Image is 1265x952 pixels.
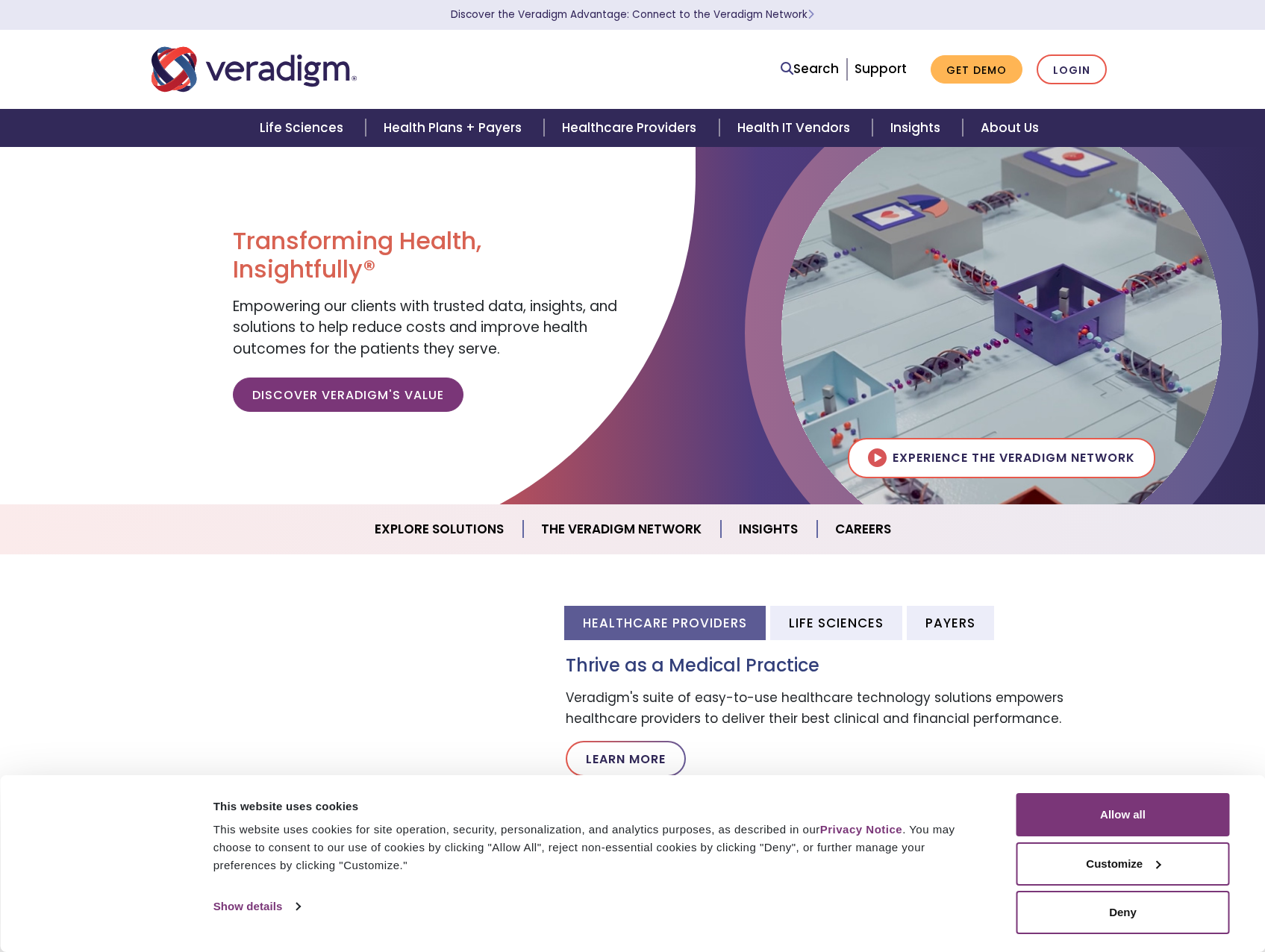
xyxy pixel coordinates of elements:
[566,655,1114,677] h3: Thrive as a Medical Practice
[1037,54,1107,85] a: Login
[366,109,544,147] a: Health Plans + Payers
[781,59,839,79] a: Search
[152,45,357,94] img: Veradigm logo
[213,895,300,918] a: Show details
[855,60,907,78] a: Support
[451,7,814,22] a: Discover the Veradigm Advantage: Connect to the Veradigm NetworkLearn More
[1016,842,1230,886] button: Customize
[820,823,902,836] a: Privacy Notice
[963,109,1057,147] a: About Us
[931,55,1022,84] a: Get Demo
[357,510,523,548] a: Explore Solutions
[721,510,817,548] a: Insights
[817,510,909,548] a: Careers
[566,741,686,777] a: Learn More
[213,821,983,874] div: This website uses cookies for site operation, security, personalization, and analytics purposes, ...
[1016,891,1230,934] button: Deny
[523,510,721,548] a: The Veradigm Network
[564,606,766,639] li: Healthcare Providers
[1016,793,1230,836] button: Allow all
[544,109,719,147] a: Healthcare Providers
[242,109,366,147] a: Life Sciences
[808,7,814,22] span: Learn More
[233,296,617,359] span: Empowering our clients with trusted data, insights, and solutions to help reduce costs and improv...
[233,227,621,284] h1: Transforming Health, Insightfully®
[872,109,963,147] a: Insights
[566,688,1114,728] p: Veradigm's suite of easy-to-use healthcare technology solutions empowers healthcare providers to ...
[233,378,463,412] a: Discover Veradigm's Value
[770,606,902,639] li: Life Sciences
[907,606,994,639] li: Payers
[213,798,983,815] div: This website uses cookies
[719,109,872,147] a: Health IT Vendors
